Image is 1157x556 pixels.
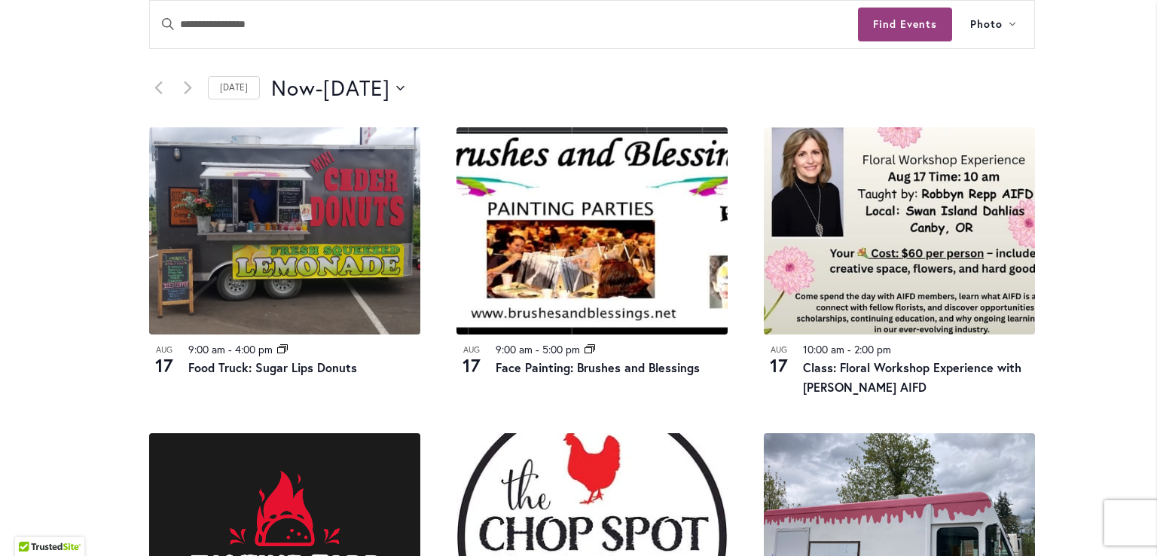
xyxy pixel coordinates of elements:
button: Click to toggle datepicker [271,73,404,103]
time: 4:00 pm [235,342,273,356]
span: Now [271,73,316,103]
span: 17 [764,353,794,378]
span: Aug [149,344,179,356]
time: 9:00 am [188,342,225,356]
time: 9:00 am [496,342,533,356]
span: Aug [456,344,487,356]
span: - [847,342,851,356]
button: Photo [952,1,1034,48]
span: - [536,342,539,356]
button: Find Events [858,8,952,41]
a: Previous Events [149,79,167,97]
img: Brushes and Blessings – Face Painting [456,127,728,335]
time: 10:00 am [803,342,844,356]
span: Aug [764,344,794,356]
input: Enter Keyword. Search for events by Keyword. [150,1,858,48]
a: Click to select today's date [208,76,260,99]
span: - [228,342,232,356]
span: 17 [456,353,487,378]
a: Food Truck: Sugar Lips Donuts [188,359,357,375]
time: 5:00 pm [542,342,580,356]
img: Class: Floral Workshop Experience [764,127,1035,335]
time: 2:00 pm [854,342,891,356]
iframe: Launch Accessibility Center [11,503,53,545]
img: Food Truck: Sugar Lips Apple Cider Donuts [149,127,420,335]
a: Face Painting: Brushes and Blessings [496,359,700,375]
span: Photo [970,16,1003,33]
span: - [316,73,323,103]
span: [DATE] [323,73,390,103]
a: Class: Floral Workshop Experience with [PERSON_NAME] AIFD [803,359,1021,395]
span: 17 [149,353,179,378]
a: Next Events [179,79,197,97]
